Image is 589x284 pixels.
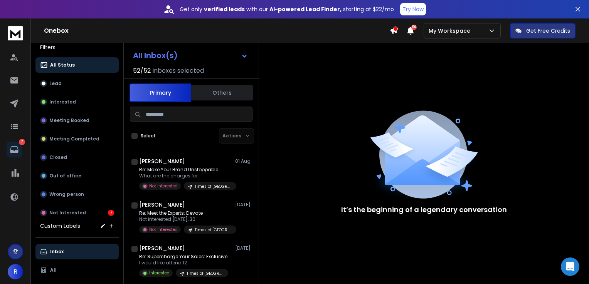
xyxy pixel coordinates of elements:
button: Wrong person [35,187,119,202]
h3: Filters [35,42,119,53]
p: Re: Supercharge Your Sales: Exclusive [139,254,228,260]
button: Primary [130,84,191,102]
p: Closed [49,154,67,160]
button: Lead [35,76,119,91]
p: [DATE] [235,202,252,208]
button: R [8,264,23,279]
button: Not Interested7 [35,205,119,221]
button: Closed [35,150,119,165]
button: Inbox [35,244,119,259]
span: 50 [411,25,417,30]
p: Lead [49,80,62,87]
button: All [35,262,119,278]
p: Try Now [402,5,424,13]
p: 01 Aug [235,158,252,164]
h3: Custom Labels [40,222,80,230]
p: Times of [GEOGRAPHIC_DATA] [GEOGRAPHIC_DATA] [195,184,232,189]
p: Times of [GEOGRAPHIC_DATA] [GEOGRAPHIC_DATA] [187,271,224,276]
p: Not Interested [149,227,178,232]
h1: Onebox [44,26,390,35]
h1: [PERSON_NAME] [139,157,185,165]
p: My Workspace [429,27,473,35]
p: Times of [GEOGRAPHIC_DATA] [GEOGRAPHIC_DATA] [195,227,232,233]
p: Not interested [DATE], 30 [139,216,232,222]
strong: AI-powered Lead Finder, [269,5,342,13]
p: All Status [50,62,75,68]
p: Interested [149,270,170,276]
p: Meeting Completed [49,136,99,142]
p: I would like attend 12 [139,260,228,266]
div: 7 [108,210,114,216]
button: All Status [35,57,119,73]
img: logo [8,26,23,40]
button: Meeting Booked [35,113,119,128]
p: Re: Meet the Experts: Elevate [139,210,232,216]
p: All [50,267,57,273]
p: Inbox [50,249,64,255]
button: Out of office [35,168,119,184]
label: Select [141,133,156,139]
p: Out of office [49,173,81,179]
p: Get Free Credits [526,27,570,35]
p: Interested [49,99,76,105]
h1: [PERSON_NAME] [139,201,185,209]
p: Wrong person [49,191,84,197]
p: Meeting Booked [49,117,89,124]
button: Get Free Credits [510,23,576,38]
button: Interested [35,94,119,110]
button: Try Now [400,3,426,15]
p: Not Interested [149,183,178,189]
h1: [PERSON_NAME] [139,244,185,252]
p: It’s the beginning of a legendary conversation [341,204,507,215]
button: Others [191,84,253,101]
p: Re: Make Your Brand Unstoppable [139,167,232,173]
span: 52 / 52 [133,66,151,75]
p: Get only with our starting at $22/mo [180,5,394,13]
p: 7 [19,139,25,145]
h3: Inboxes selected [152,66,204,75]
button: All Inbox(s) [127,48,254,63]
h1: All Inbox(s) [133,52,178,59]
strong: verified leads [204,5,245,13]
div: Open Intercom Messenger [561,257,579,276]
a: 7 [7,142,22,157]
button: Meeting Completed [35,131,119,147]
p: What are the charges for [139,173,232,179]
p: Not Interested [49,210,86,216]
p: [DATE] [235,245,252,251]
